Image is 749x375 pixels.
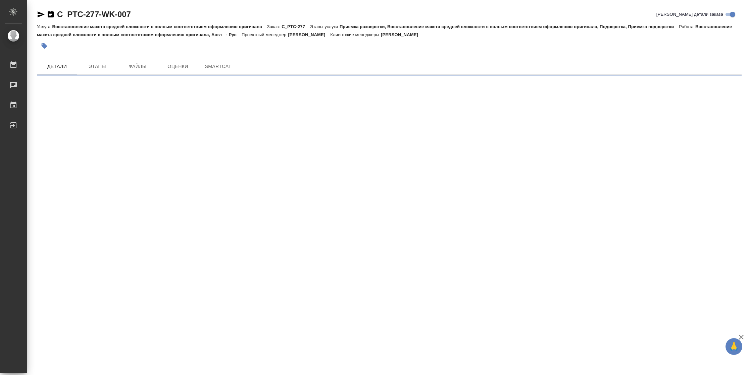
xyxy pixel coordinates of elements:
p: Восстановление макета средней сложности с полным соответствием оформлению оригинала [52,24,267,29]
button: 🙏 [726,338,742,355]
button: Скопировать ссылку для ЯМессенджера [37,10,45,18]
span: Оценки [162,62,194,71]
p: Приемка разверстки, Восстановление макета средней сложности с полным соответствием оформлению ори... [340,24,679,29]
button: Добавить тэг [37,39,52,53]
a: C_PTC-277-WK-007 [57,10,131,19]
span: Этапы [81,62,113,71]
p: Работа [679,24,695,29]
p: Проектный менеджер [242,32,288,37]
p: Этапы услуги [310,24,340,29]
p: C_PTC-277 [282,24,310,29]
span: Файлы [121,62,154,71]
button: Скопировать ссылку [47,10,55,18]
p: Услуга [37,24,52,29]
span: SmartCat [202,62,234,71]
span: [PERSON_NAME] детали заказа [656,11,723,18]
p: [PERSON_NAME] [381,32,423,37]
p: [PERSON_NAME] [288,32,330,37]
p: Заказ: [267,24,282,29]
span: 🙏 [728,339,740,354]
p: Клиентские менеджеры [330,32,381,37]
span: Детали [41,62,73,71]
